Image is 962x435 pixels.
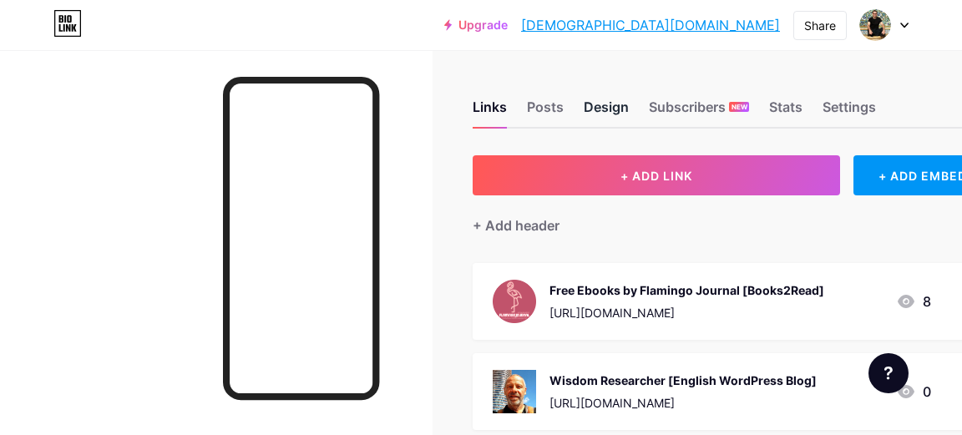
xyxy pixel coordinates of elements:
[549,372,817,389] div: Wisdom Researcher [English WordPress Blog]
[620,169,692,183] span: + ADD LINK
[896,291,931,311] div: 8
[493,370,536,413] img: Wisdom Researcher [English WordPress Blog]
[473,215,559,235] div: + Add header
[521,15,780,35] a: [DEMOGRAPHIC_DATA][DOMAIN_NAME]
[549,281,824,299] div: Free Ebooks by Flamingo Journal [Books2Read]
[549,304,824,321] div: [URL][DOMAIN_NAME]
[649,97,749,127] div: Subscribers
[584,97,629,127] div: Design
[769,97,803,127] div: Stats
[859,9,891,41] img: setubal
[493,280,536,323] img: Free Ebooks by Flamingo Journal [Books2Read]
[896,382,931,402] div: 0
[823,97,876,127] div: Settings
[473,155,840,195] button: + ADD LINK
[732,102,747,112] span: NEW
[804,17,836,34] div: Share
[549,394,817,412] div: [URL][DOMAIN_NAME]
[473,97,507,127] div: Links
[527,97,564,127] div: Posts
[444,18,508,32] a: Upgrade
